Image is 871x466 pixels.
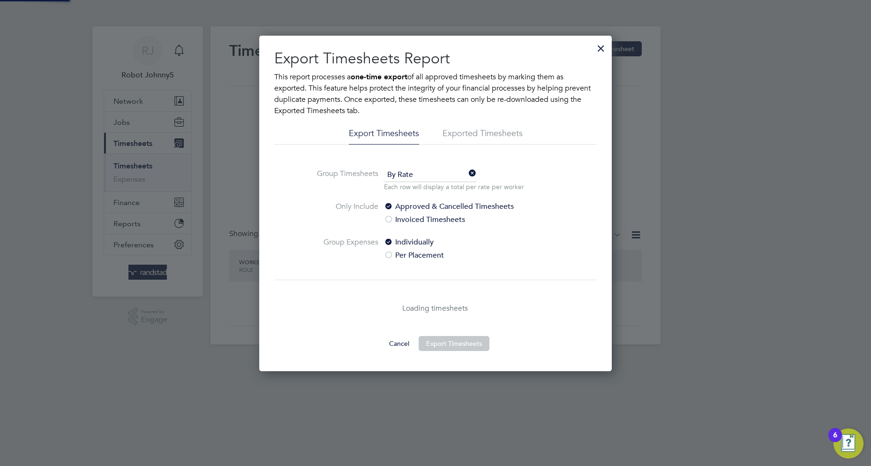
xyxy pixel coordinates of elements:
label: Only Include [308,201,378,225]
button: Cancel [382,336,417,351]
span: By Rate [384,168,476,182]
h2: Export Timesheets Report [274,49,597,69]
label: Per Placement [384,250,541,261]
p: Each row will display a total per rate per worker [384,182,524,191]
li: Exported Timesheets [443,128,523,145]
b: one-time export [351,72,407,81]
p: This report processes a of all approved timesheets by marking them as exported. This feature help... [274,71,597,116]
label: Approved & Cancelled Timesheets [384,201,541,212]
button: Export Timesheets [419,336,489,351]
label: Invoiced Timesheets [384,214,541,225]
label: Individually [384,237,541,248]
li: Export Timesheets [349,128,419,145]
button: Open Resource Center, 6 new notifications [833,428,863,458]
label: Group Timesheets [308,168,378,190]
label: Group Expenses [308,237,378,261]
div: 6 [833,435,837,447]
p: Loading timesheets [274,303,597,314]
